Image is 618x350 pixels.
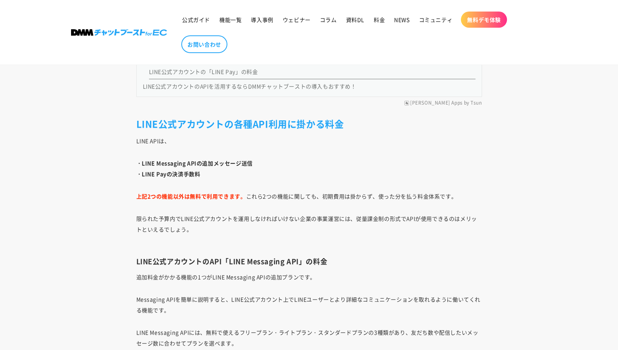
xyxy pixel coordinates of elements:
span: by [464,100,469,106]
span: コラム [320,16,337,23]
a: 機能一覧 [215,12,246,28]
span: 料金 [374,16,385,23]
strong: ・LINE Messaging APIの追加メッセージ送信 [136,159,253,167]
img: 株式会社DMM Boost [71,29,167,36]
a: LINE公式アカウントのAPIを活用するならDMMチャットブーストの導入もおすすめ！ [143,82,356,90]
a: Tsun [471,100,482,106]
a: ウェビナー [278,12,315,28]
strong: ・LINE Payの決済手数料 [136,170,200,178]
a: 料金 [369,12,389,28]
a: お問い合わせ [181,35,227,53]
a: 導入事例 [246,12,278,28]
span: お問い合わせ [187,41,221,48]
p: 限られた予算内でLINE公式アカウントを運用しなければいけない企業の事業運営には、従量課金制の形式でAPIが使用できるのはメリットといえるでしょう。 [136,213,482,245]
span: コミュニティ [419,16,453,23]
a: NEWS [389,12,414,28]
h2: LINE公式アカウントの各種API利用に掛かる料金 [136,118,482,130]
span: ウェビナー [283,16,311,23]
a: コラム [315,12,341,28]
img: RuffRuff Apps [404,101,409,105]
p: Messaging APIを簡単に説明すると、LINE公式アカウント上でLINEユーザーとより詳細なコミュニケーションを取れるように働いてくれる機能です。 [136,294,482,315]
span: NEWS [394,16,409,23]
a: 無料デモ体験 [461,12,507,28]
p: 追加料金がかかる機能の1つがLINE Messaging APIの追加プランです。 [136,272,482,282]
a: コミュニティ [414,12,457,28]
h3: LINE公式アカウントのAPI「LINE Messaging API」の料金 [136,257,482,266]
span: 無料デモ体験 [467,16,501,23]
span: 資料DL [346,16,365,23]
a: 資料DL [341,12,369,28]
span: 導入事例 [251,16,273,23]
span: 公式ガイド [182,16,210,23]
p: LINE APIは、 [136,135,482,146]
p: LINE Messaging APIには、無料で使えるフリープラン・ライトプラン・スタンダードプランの3種類があり、友だち数や配信したいメッセージ数に合わせてプランを選べます。 [136,327,482,348]
a: LINE公式アカウントの「LINE Pay」の料金 [149,68,258,75]
strong: 上記2つの機能以外は無料で利用できます。 [136,192,246,200]
a: 公式ガイド [177,12,215,28]
a: [PERSON_NAME] Apps [410,100,463,106]
span: 機能一覧 [219,16,242,23]
p: これら2つの機能に関しても、初期費用は掛からず、使った分を払う料金体系です。 [136,191,482,202]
